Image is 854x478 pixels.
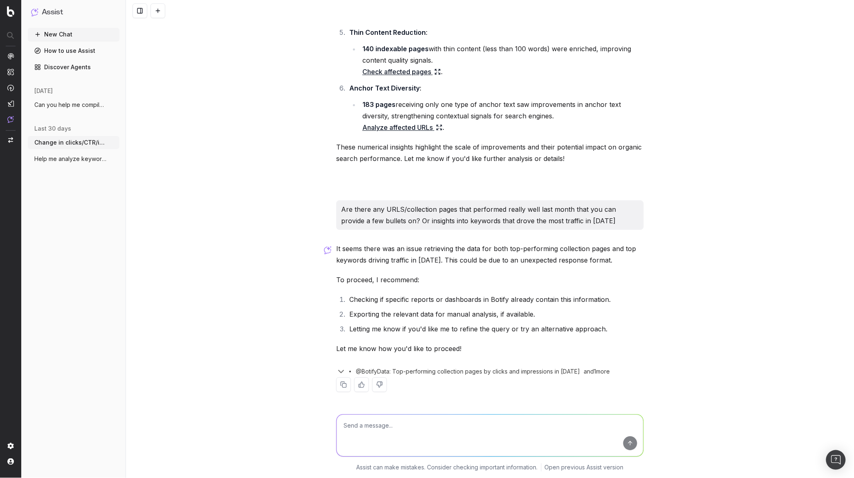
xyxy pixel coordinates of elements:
[7,84,14,91] img: Activation
[31,8,38,16] img: Assist
[336,274,644,285] p: To proceed, I recommend:
[324,246,332,254] img: Botify assist logo
[347,27,644,77] li: :
[362,122,443,133] a: Analyze affected URLs
[7,458,14,465] img: My account
[336,141,644,164] p: These numerical insights highlight the scale of improvements and their potential impact on organi...
[336,243,644,266] p: It seems there was an issue retrieving the data for both top-performing collection pages and top ...
[34,125,71,133] span: last 30 days
[42,7,63,18] h1: Assist
[347,323,644,335] li: Letting me know if you'd like me to refine the query or try an alternative approach.
[28,44,119,57] a: How to use Assist
[362,100,396,109] strong: 183 pages
[8,137,13,143] img: Switch project
[34,87,53,95] span: [DATE]
[360,99,644,133] li: receiving only one type of anchor text saw improvements in anchor text diversity, strengthening c...
[34,101,106,109] span: Can you help me compile 5 high level bul
[349,28,426,36] strong: Thin Content Reduction
[7,116,14,123] img: Assist
[336,343,644,354] p: Let me know how you'd like to proceed!
[356,367,580,376] span: @BotifyData: Top-performing collection pages by clicks and impressions in [DATE]
[7,100,14,107] img: Studio
[347,308,644,320] li: Exporting the relevant data for manual analysis, if available.
[580,367,619,376] div: and 1 more
[349,84,420,92] strong: Anchor Text Diversity
[826,450,846,470] div: Open Intercom Messenger
[362,66,441,77] a: Check affected pages
[341,204,639,227] p: Are there any URLS/collection pages that performed really well last month that you can provide a ...
[34,138,106,147] span: Change in clicks/CTR/impressions in [DATE]
[7,6,14,17] img: Botify logo
[7,68,14,75] img: Intelligence
[347,82,644,133] li: :
[7,53,14,59] img: Analytics
[28,61,119,74] a: Discover Agents
[357,463,538,471] p: Assist can make mistakes. Consider checking important information.
[7,443,14,449] img: Setting
[34,155,106,163] span: Help me analyze keywords for search base
[28,136,119,149] button: Change in clicks/CTR/impressions in [DATE]
[545,463,624,471] a: Open previous Assist version
[28,28,119,41] button: New Chat
[28,152,119,165] button: Help me analyze keywords for search base
[28,98,119,111] button: Can you help me compile 5 high level bul
[31,7,116,18] button: Assist
[347,294,644,305] li: Checking if specific reports or dashboards in Botify already contain this information.
[360,43,644,77] li: with thin content (less than 100 words) were enriched, improving content quality signals. .
[362,45,429,53] strong: 140 indexable pages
